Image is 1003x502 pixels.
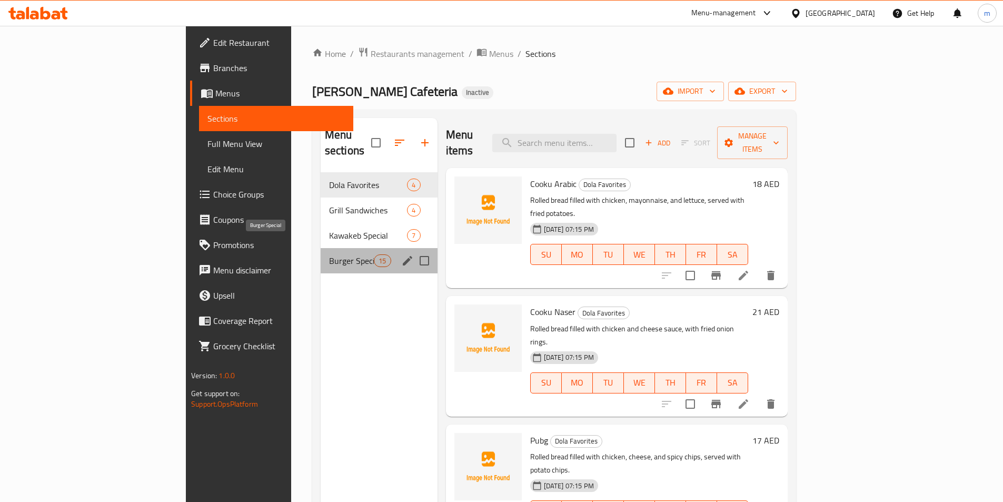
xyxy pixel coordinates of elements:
[213,239,345,251] span: Promotions
[566,247,589,262] span: MO
[408,231,420,241] span: 7
[518,47,521,60] li: /
[752,433,779,448] h6: 17 AED
[679,393,701,415] span: Select to update
[679,264,701,287] span: Select to update
[690,375,713,390] span: FR
[207,163,345,175] span: Edit Menu
[525,47,555,60] span: Sections
[312,80,458,103] span: [PERSON_NAME] Cafeteria
[593,372,624,393] button: TU
[407,229,420,242] div: items
[643,137,672,149] span: Add
[530,372,562,393] button: SU
[659,247,682,262] span: TH
[213,340,345,352] span: Grocery Checklist
[686,244,717,265] button: FR
[540,481,598,491] span: [DATE] 07:15 PM
[628,375,651,390] span: WE
[321,198,438,223] div: Grill Sandwiches4
[806,7,875,19] div: [GEOGRAPHIC_DATA]
[454,433,522,500] img: Pubg
[535,247,558,262] span: SU
[312,47,796,61] nav: breadcrumb
[190,207,353,232] a: Coupons
[624,244,655,265] button: WE
[530,244,562,265] button: SU
[190,258,353,283] a: Menu disclaimer
[374,254,391,267] div: items
[329,229,408,242] span: Kawakeb Special
[655,244,686,265] button: TH
[758,263,783,288] button: delete
[550,435,602,448] div: Dola Favorites
[721,375,744,390] span: SA
[690,247,713,262] span: FR
[358,47,464,61] a: Restaurants management
[655,372,686,393] button: TH
[721,247,744,262] span: SA
[659,375,682,390] span: TH
[578,307,629,319] span: Dola Favorites
[321,168,438,278] nav: Menu sections
[191,387,240,400] span: Get support on:
[190,55,353,81] a: Branches
[562,244,593,265] button: MO
[597,247,620,262] span: TU
[407,204,420,216] div: items
[219,369,235,382] span: 1.0.0
[717,126,788,159] button: Manage items
[737,269,750,282] a: Edit menu item
[728,82,796,101] button: export
[540,352,598,362] span: [DATE] 07:15 PM
[400,253,415,269] button: edit
[215,87,345,100] span: Menus
[717,244,748,265] button: SA
[641,135,674,151] button: Add
[535,375,558,390] span: SU
[387,130,412,155] span: Sort sections
[191,397,258,411] a: Support.OpsPlatform
[628,247,651,262] span: WE
[408,205,420,215] span: 4
[454,176,522,244] img: Cooku Arabic
[758,391,783,417] button: delete
[329,204,408,216] span: Grill Sandwiches
[562,372,593,393] button: MO
[703,263,729,288] button: Branch-specific-item
[737,85,788,98] span: export
[213,62,345,74] span: Branches
[190,81,353,106] a: Menus
[190,232,353,258] a: Promotions
[454,304,522,372] img: Cooku Naser
[579,179,631,191] div: Dola Favorites
[530,194,748,220] p: Rolled bread filled with chicken, mayonnaise, and lettuce, served with fried potatoes.
[752,304,779,319] h6: 21 AED
[365,132,387,154] span: Select all sections
[530,432,548,448] span: Pubg
[469,47,472,60] li: /
[207,137,345,150] span: Full Menu View
[321,223,438,248] div: Kawakeb Special7
[703,391,729,417] button: Branch-specific-item
[321,248,438,273] div: Burger Special15edit
[686,372,717,393] button: FR
[597,375,620,390] span: TU
[213,314,345,327] span: Coverage Report
[329,179,408,191] span: Dola Favorites
[984,7,990,19] span: m
[207,112,345,125] span: Sections
[213,289,345,302] span: Upsell
[371,47,464,60] span: Restaurants management
[530,176,577,192] span: Cooku Arabic
[566,375,589,390] span: MO
[737,398,750,410] a: Edit menu item
[624,372,655,393] button: WE
[752,176,779,191] h6: 18 AED
[579,179,630,191] span: Dola Favorites
[374,256,390,266] span: 15
[462,88,493,97] span: Inactive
